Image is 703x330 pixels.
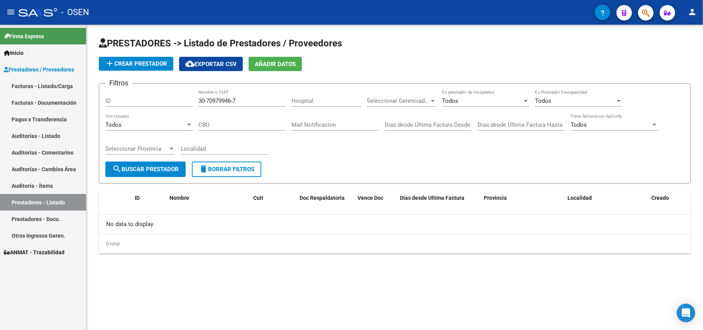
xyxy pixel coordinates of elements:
datatable-header-cell: Localidad [564,190,648,206]
span: - OSEN [61,4,89,21]
mat-icon: delete [199,164,208,174]
span: Todos [535,97,551,104]
span: ID [135,195,140,201]
span: Prestadores / Proveedores [4,65,74,74]
span: Borrar Filtros [199,166,254,173]
span: Exportar CSV [185,61,237,68]
span: Localidad [567,195,592,201]
span: Crear Prestador [105,60,167,67]
div: No data to display [99,214,691,234]
span: Nombre [169,195,189,201]
datatable-header-cell: Cuit [250,190,296,206]
span: Buscar Prestador [112,166,179,173]
datatable-header-cell: Dias desde Ultima Factura [397,190,481,206]
button: Crear Prestador [99,57,173,71]
span: Seleccionar Provincia [105,145,168,152]
span: PRESTADORES -> Listado de Prestadores / Proveedores [99,38,342,49]
div: 0 total [99,234,691,253]
mat-icon: search [112,164,122,174]
span: Doc Respaldatoria [300,195,345,201]
span: Todos [442,97,458,104]
span: Inicio [4,49,24,57]
span: Cuit [253,195,263,201]
span: Todos [105,121,122,128]
span: Firma Express [4,32,44,41]
span: Provincia [484,195,507,201]
datatable-header-cell: Nombre [166,190,250,206]
span: Añadir Datos [255,61,296,68]
mat-icon: cloud_download [185,59,195,68]
div: Open Intercom Messenger [677,304,695,322]
h3: Filtros [105,78,132,88]
span: Todos [571,121,587,128]
datatable-header-cell: Vence Doc [354,190,397,206]
datatable-header-cell: ID [132,190,166,206]
span: Creado [651,195,669,201]
mat-icon: menu [6,7,15,17]
span: Seleccionar Gerenciador [367,97,429,104]
button: Borrar Filtros [192,162,261,177]
datatable-header-cell: Creado [648,190,691,206]
datatable-header-cell: Provincia [481,190,564,206]
span: ANMAT - Trazabilidad [4,248,64,257]
span: Dias desde Ultima Factura [400,195,464,201]
button: Buscar Prestador [105,162,186,177]
mat-icon: person [688,7,697,17]
mat-icon: add [105,59,114,68]
datatable-header-cell: Doc Respaldatoria [296,190,354,206]
button: Añadir Datos [249,57,302,71]
button: Exportar CSV [179,57,243,71]
span: Vence Doc [357,195,383,201]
